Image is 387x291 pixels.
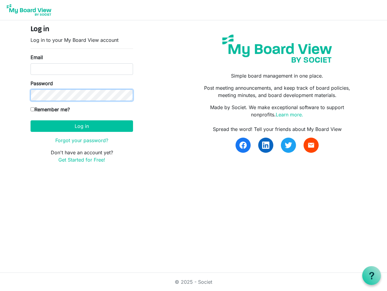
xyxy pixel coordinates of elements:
[262,142,269,149] img: linkedin.svg
[175,279,212,285] a: © 2025 - Societ
[5,2,53,18] img: My Board View Logo
[31,107,34,111] input: Remember me?
[55,137,108,143] a: Forgot your password?
[285,142,292,149] img: twitter.svg
[31,106,70,113] label: Remember me?
[198,125,356,133] div: Spread the word! Tell your friends about My Board View
[304,138,319,153] a: email
[276,112,303,118] a: Learn more.
[198,84,356,99] p: Post meeting announcements, and keep track of board policies, meeting minutes, and board developm...
[307,142,315,149] span: email
[31,54,43,61] label: Email
[239,142,247,149] img: facebook.svg
[31,80,53,87] label: Password
[31,149,133,163] p: Don't have an account yet?
[31,36,133,44] p: Log in to your My Board View account
[198,72,356,79] p: Simple board management in one place.
[31,120,133,132] button: Log in
[198,104,356,118] p: Made by Societ. We make exceptional software to support nonprofits.
[58,157,105,163] a: Get Started for Free!
[218,30,337,67] img: my-board-view-societ.svg
[31,25,133,34] h4: Log in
